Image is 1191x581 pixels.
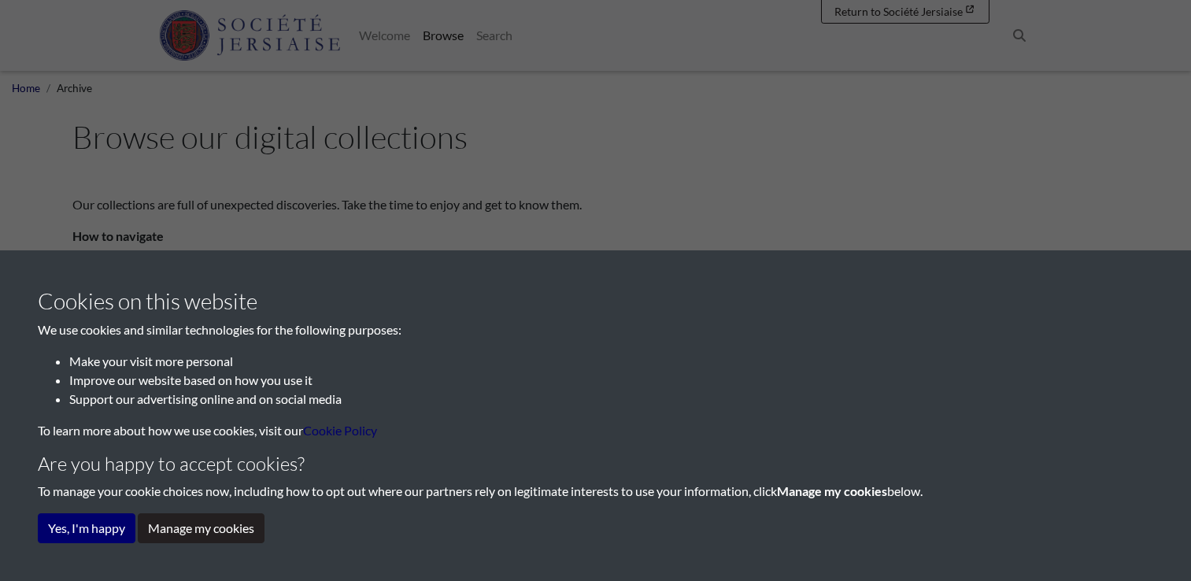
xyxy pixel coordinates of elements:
[38,453,1153,476] h4: Are you happy to accept cookies?
[38,320,1153,339] p: We use cookies and similar technologies for the following purposes:
[69,390,1153,409] li: Support our advertising online and on social media
[38,421,1153,440] p: To learn more about how we use cookies, visit our
[69,371,1153,390] li: Improve our website based on how you use it
[303,423,377,438] a: learn more about cookies
[38,482,1153,501] p: To manage your cookie choices now, including how to opt out where our partners rely on legitimate...
[777,483,887,498] strong: Manage my cookies
[69,352,1153,371] li: Make your visit more personal
[138,513,264,543] button: Manage my cookies
[38,513,135,543] button: Yes, I'm happy
[38,288,1153,315] h3: Cookies on this website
